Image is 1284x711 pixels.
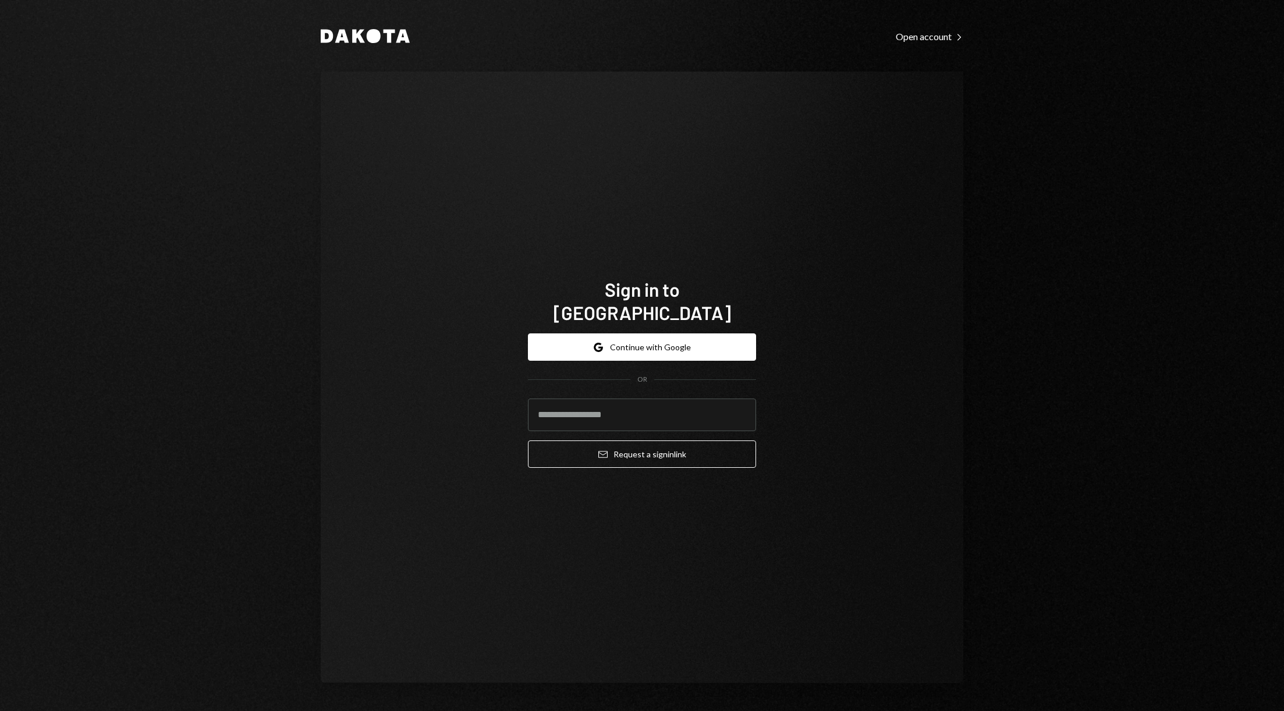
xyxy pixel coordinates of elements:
div: OR [637,375,647,385]
div: Open account [896,31,963,42]
h1: Sign in to [GEOGRAPHIC_DATA] [528,278,756,324]
a: Open account [896,30,963,42]
button: Continue with Google [528,333,756,361]
button: Request a signinlink [528,440,756,468]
